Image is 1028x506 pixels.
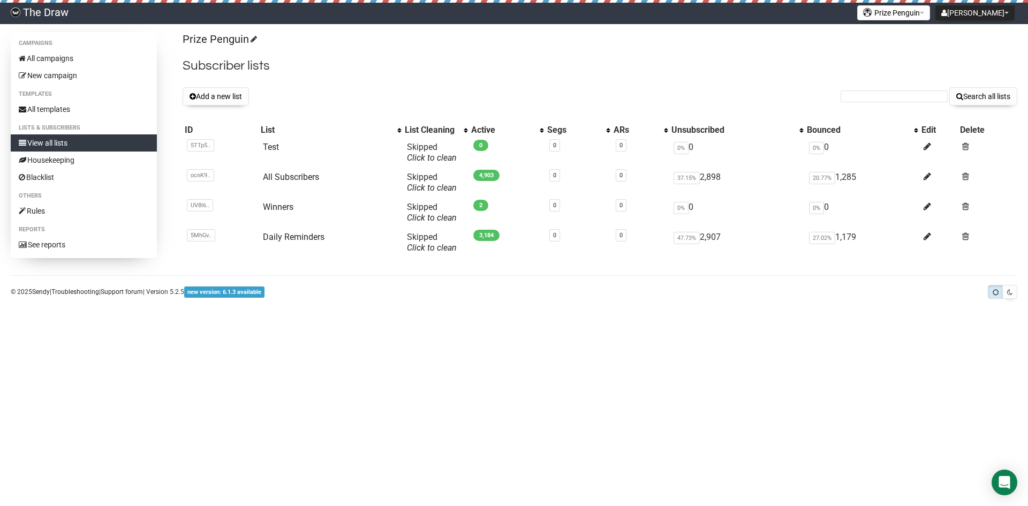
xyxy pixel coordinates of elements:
li: Campaigns [11,37,157,50]
td: 0 [669,138,805,168]
span: 20.77% [809,172,835,184]
th: Bounced: No sort applied, activate to apply an ascending sort [805,123,919,138]
th: ID: No sort applied, sorting is disabled [183,123,259,138]
a: Winners [263,202,293,212]
span: 5MhGv.. [187,229,215,241]
span: Skipped [407,232,457,253]
div: List Cleaning [405,125,458,135]
td: 0 [805,138,919,168]
a: Troubleshooting [51,288,99,296]
span: ocnK9.. [187,169,214,182]
span: 0% [674,142,689,154]
div: Segs [547,125,600,135]
h2: Subscriber lists [183,56,1017,75]
span: Skipped [407,172,457,193]
a: Click to clean [407,213,457,223]
th: Active: No sort applied, activate to apply an ascending sort [469,123,545,138]
a: Sendy [32,288,50,296]
a: 0 [553,232,556,239]
a: Prize Penguin [183,33,255,46]
a: New campaign [11,67,157,84]
th: List: No sort applied, activate to apply an ascending sort [259,123,403,138]
li: Lists & subscribers [11,122,157,134]
td: 2,907 [669,228,805,258]
a: 0 [619,232,623,239]
p: © 2025 | | | Version 5.2.5 [11,286,264,298]
a: 0 [619,172,623,179]
a: 0 [553,142,556,149]
a: View all lists [11,134,157,152]
span: 2 [473,200,488,211]
div: Open Intercom Messenger [992,470,1017,495]
div: ID [185,125,256,135]
div: Edit [921,125,956,135]
td: 0 [669,198,805,228]
span: 0% [809,142,824,154]
th: List Cleaning: No sort applied, activate to apply an ascending sort [403,123,469,138]
a: Click to clean [407,153,457,163]
a: 0 [553,202,556,209]
button: Add a new list [183,87,249,105]
a: 0 [619,142,623,149]
a: All campaigns [11,50,157,67]
div: List [261,125,392,135]
div: Unsubscribed [671,125,794,135]
span: 37.15% [674,172,700,184]
span: 0% [809,202,824,214]
a: Daily Reminders [263,232,324,242]
a: Rules [11,202,157,220]
a: Housekeeping [11,152,157,169]
th: Segs: No sort applied, activate to apply an ascending sort [545,123,611,138]
a: Blacklist [11,169,157,186]
a: Support forum [101,288,143,296]
div: ARs [614,125,659,135]
a: Test [263,142,279,152]
button: Prize Penguin [857,5,930,20]
a: 0 [619,202,623,209]
span: Skipped [407,142,457,163]
th: Edit: No sort applied, sorting is disabled [919,123,958,138]
span: UV8I6.. [187,199,213,212]
span: 0% [674,202,689,214]
a: All Subscribers [263,172,319,182]
div: Active [471,125,534,135]
td: 0 [805,198,919,228]
span: 3,184 [473,230,500,241]
span: 4,903 [473,170,500,181]
td: 1,179 [805,228,919,258]
a: Click to clean [407,243,457,253]
button: [PERSON_NAME] [935,5,1015,20]
span: 5TTp5.. [187,139,214,152]
span: 47.73% [674,232,700,244]
span: 0 [473,140,488,151]
th: ARs: No sort applied, activate to apply an ascending sort [611,123,670,138]
td: 1,285 [805,168,919,198]
div: Bounced [807,125,909,135]
a: new version: 6.1.3 available [184,288,264,296]
img: 8741706495bd7f5de7187490d1791609 [11,7,20,17]
td: 2,898 [669,168,805,198]
button: Search all lists [949,87,1017,105]
a: 0 [553,172,556,179]
th: Unsubscribed: No sort applied, activate to apply an ascending sort [669,123,805,138]
th: Delete: No sort applied, sorting is disabled [958,123,1017,138]
span: new version: 6.1.3 available [184,286,264,298]
a: All templates [11,101,157,118]
div: Delete [960,125,1015,135]
li: Others [11,190,157,202]
a: Click to clean [407,183,457,193]
li: Reports [11,223,157,236]
span: Skipped [407,202,457,223]
img: 2.png [863,8,872,17]
li: Templates [11,88,157,101]
a: See reports [11,236,157,253]
span: 27.02% [809,232,835,244]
